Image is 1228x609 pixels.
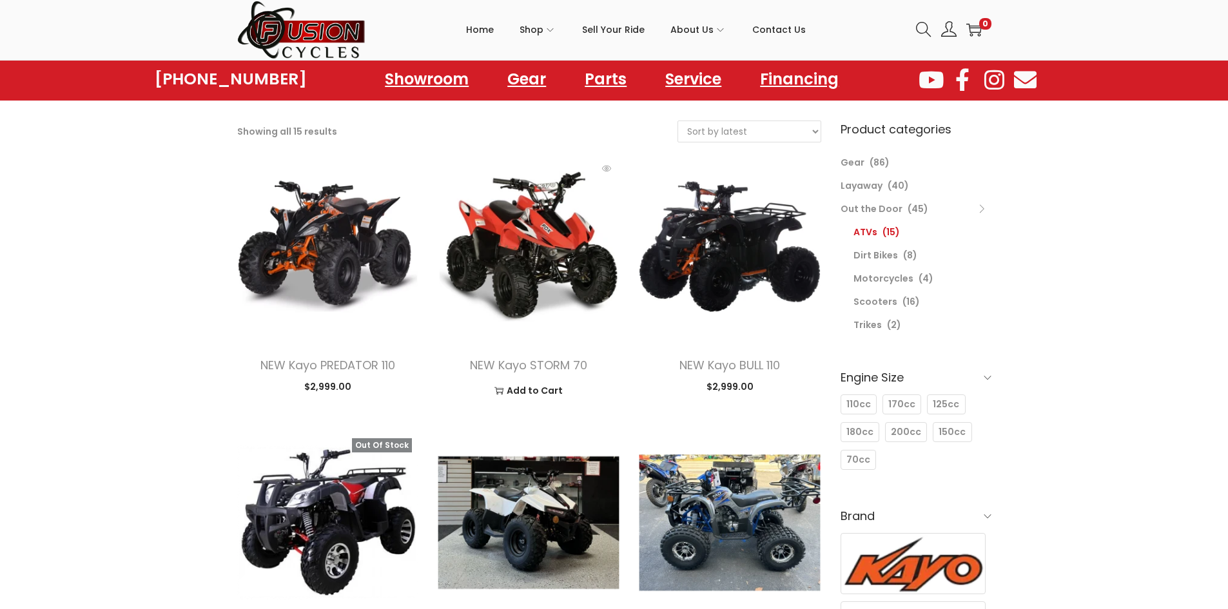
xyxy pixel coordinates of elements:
span: (86) [870,156,890,169]
span: (8) [903,249,917,262]
span: (15) [882,226,900,238]
a: NEW Kayo STORM 70 [470,357,587,373]
span: 170cc [888,398,915,411]
a: ATVs [853,226,877,238]
nav: Primary navigation [366,1,906,59]
span: $ [707,380,712,393]
h6: Product categories [841,121,991,138]
a: Gear [494,64,559,94]
h6: Brand [841,501,991,531]
span: Quick View [594,155,619,181]
span: (16) [902,295,920,308]
span: Contact Us [752,14,806,46]
span: (45) [908,202,928,215]
a: Home [466,1,494,59]
img: Kayo [841,534,986,593]
a: Layaway [841,179,882,192]
nav: Menu [372,64,852,94]
span: 110cc [846,398,871,411]
span: Sell Your Ride [582,14,645,46]
span: 2,999.00 [304,380,351,393]
a: Trikes [853,318,882,331]
a: Service [652,64,734,94]
a: Shop [520,1,556,59]
a: Motorcycles [853,272,913,285]
a: Financing [747,64,852,94]
span: (4) [919,272,933,285]
span: Home [466,14,494,46]
a: [PHONE_NUMBER] [155,70,307,88]
span: (2) [887,318,901,331]
p: Showing all 15 results [237,122,337,140]
span: 2,999.00 [707,380,754,393]
span: 180cc [846,425,873,439]
span: 150cc [939,425,966,439]
a: Sell Your Ride [582,1,645,59]
a: 0 [966,22,982,37]
span: 70cc [846,453,870,467]
select: Shop order [678,121,821,142]
a: Showroom [372,64,482,94]
a: About Us [670,1,726,59]
span: 200cc [891,425,921,439]
a: Contact Us [752,1,806,59]
a: Scooters [853,295,897,308]
a: NEW Kayo BULL 110 [679,357,780,373]
a: Gear [841,156,864,169]
span: $ [304,380,310,393]
span: Shop [520,14,543,46]
h6: Engine Size [841,362,991,392]
span: (40) [888,179,909,192]
a: Add to Cart [447,381,610,400]
a: NEW Kayo PREDATOR 110 [260,357,395,373]
span: 125cc [933,398,959,411]
a: Parts [572,64,639,94]
a: Out the Door [841,202,902,215]
a: Dirt Bikes [853,249,898,262]
span: About Us [670,14,714,46]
